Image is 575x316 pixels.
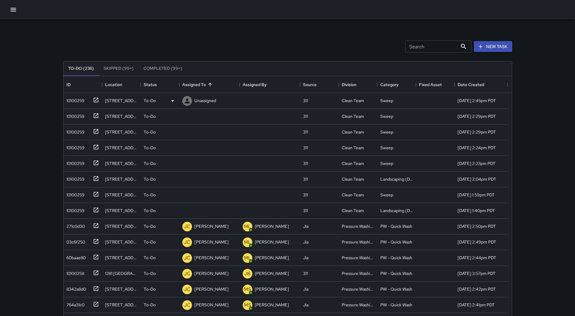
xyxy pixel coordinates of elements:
div: 9/10/2025, 2:23pm PDT [458,160,496,166]
div: ID [63,76,102,93]
p: [PERSON_NAME] [255,286,289,292]
div: 311 [303,113,308,119]
p: To-Do [144,98,156,104]
div: Jia [303,255,308,261]
div: 448 Tehama Street [105,208,138,214]
p: [PERSON_NAME] [194,270,228,276]
div: 901 Market Street [105,255,138,261]
div: Pressure Washing [342,255,374,261]
div: PW - Quick Wash [380,286,412,292]
p: JB [244,270,251,277]
div: 764a31c0 [64,299,85,308]
div: Clean Team [342,208,364,214]
button: Sort [206,80,214,89]
p: To-Do [144,239,156,245]
div: Fixed Asset [416,76,455,93]
div: Sweep [380,113,393,119]
div: 9/10/2025, 2:29pm PDT [458,129,496,135]
div: Date Created [458,76,484,93]
p: To-Do [144,160,156,166]
div: 311 [303,176,308,182]
div: Pressure Washing [342,286,374,292]
p: [PERSON_NAME] [255,239,289,245]
div: PW - Quick Wash [380,270,412,276]
div: 102 6th Street [105,129,138,135]
p: MS [244,286,251,293]
div: 2224 Turk Street [105,239,138,245]
div: Pressure Washing [342,223,374,229]
div: 311 [303,129,308,135]
div: 1281 Mission Street [105,270,138,276]
p: To-Do [144,255,156,261]
div: Assigned By [243,76,267,93]
div: Source [300,76,339,93]
div: 73 10th Street [105,286,138,292]
button: To-Do (236) [63,61,99,76]
p: [PERSON_NAME] [194,302,228,308]
div: Assigned By [240,76,300,93]
p: [PERSON_NAME] [194,223,228,229]
div: 311 [303,145,308,151]
div: Sweep [380,192,393,198]
p: JC [184,239,190,246]
div: 10100259 [64,189,85,198]
div: 10100259 [64,174,85,182]
div: 652 Minna Street [105,98,138,104]
p: ML [244,223,251,230]
div: Date Created [455,76,507,93]
div: Category [377,76,416,93]
div: Pressure Washing [342,302,374,308]
div: Clean Team [342,145,364,151]
p: JC [184,254,190,262]
div: 271c0d30 [64,221,85,229]
p: ML [244,239,251,246]
div: Jia [303,239,308,245]
div: PW - Quick Wash [380,302,412,308]
div: Division [342,76,356,93]
p: To-Do [144,223,156,229]
div: 9/10/2025, 2:29pm PDT [458,113,496,119]
div: Sweep [380,160,393,166]
div: Clean Team [342,160,364,166]
div: Clean Team [342,129,364,135]
p: To-Do [144,286,156,292]
div: 10100259 [64,142,85,151]
div: Status [141,76,179,93]
div: Location [102,76,141,93]
div: 60baae80 [64,252,86,261]
div: Sweep [380,98,393,104]
div: 311 [303,208,308,214]
div: PW - Quick Wash [380,255,412,261]
div: ID [66,76,71,93]
button: Completed (99+) [139,61,187,76]
div: 311 [303,160,308,166]
div: Location [105,76,122,93]
p: ML [244,254,251,262]
div: 457 Minna Street [105,113,138,119]
p: JC [184,286,190,293]
div: 1198 Mission Street [105,160,138,166]
div: Pressure Washing [342,270,374,276]
div: 9/7/2025, 2:42pm PDT [458,286,496,292]
p: JC [184,223,190,230]
div: Sweep [380,129,393,135]
div: Source [303,76,317,93]
p: To-Do [144,129,156,135]
p: To-Do [144,302,156,308]
div: 9/10/2025, 2:49pm PDT [458,239,496,245]
div: Jia [303,223,308,229]
div: Pressure Washing [342,239,374,245]
div: 468 Clementina Street [105,176,138,182]
div: 9/10/2025, 2:45pm PDT [458,98,496,104]
p: To-Do [144,270,156,276]
div: 9/10/2025, 2:24pm PDT [458,145,496,151]
div: Assigned To [179,76,240,93]
p: To-Do [144,192,156,198]
div: Clean Team [342,192,364,198]
div: Fixed Asset [419,76,442,93]
div: Landscaping (DG & Weeds) [380,208,413,214]
div: 9/10/2025, 2:44pm PDT [458,255,496,261]
div: Jia [303,302,308,308]
p: JC [184,270,190,277]
div: Clean Team [342,176,364,182]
